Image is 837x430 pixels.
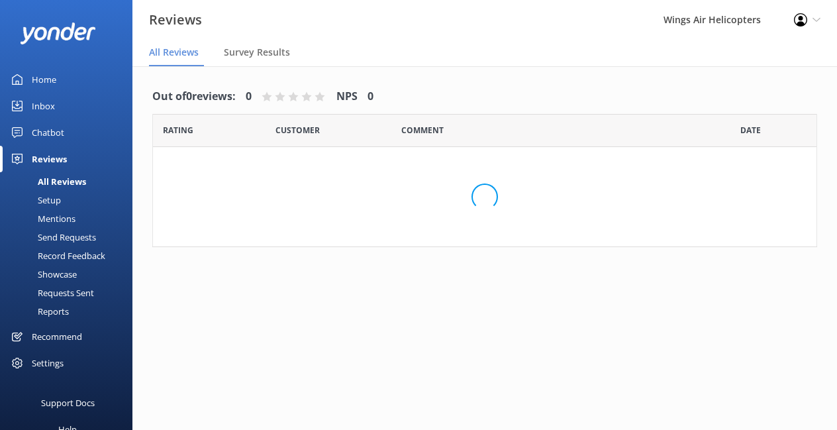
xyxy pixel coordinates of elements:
[8,172,86,191] div: All Reviews
[8,209,75,228] div: Mentions
[149,46,199,59] span: All Reviews
[32,119,64,146] div: Chatbot
[41,390,95,416] div: Support Docs
[224,46,290,59] span: Survey Results
[8,284,94,302] div: Requests Sent
[336,88,358,105] h4: NPS
[32,66,56,93] div: Home
[368,88,373,105] h4: 0
[32,146,67,172] div: Reviews
[8,302,132,321] a: Reports
[8,172,132,191] a: All Reviews
[8,246,105,265] div: Record Feedback
[163,124,193,136] span: Date
[8,302,69,321] div: Reports
[275,124,320,136] span: Date
[401,124,444,136] span: Question
[8,209,132,228] a: Mentions
[8,191,61,209] div: Setup
[8,246,132,265] a: Record Feedback
[8,284,132,302] a: Requests Sent
[32,323,82,350] div: Recommend
[740,124,761,136] span: Date
[32,93,55,119] div: Inbox
[149,9,202,30] h3: Reviews
[246,88,252,105] h4: 0
[8,228,96,246] div: Send Requests
[20,23,96,44] img: yonder-white-logo.png
[8,228,132,246] a: Send Requests
[8,191,132,209] a: Setup
[32,350,64,376] div: Settings
[8,265,132,284] a: Showcase
[8,265,77,284] div: Showcase
[152,88,236,105] h4: Out of 0 reviews:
